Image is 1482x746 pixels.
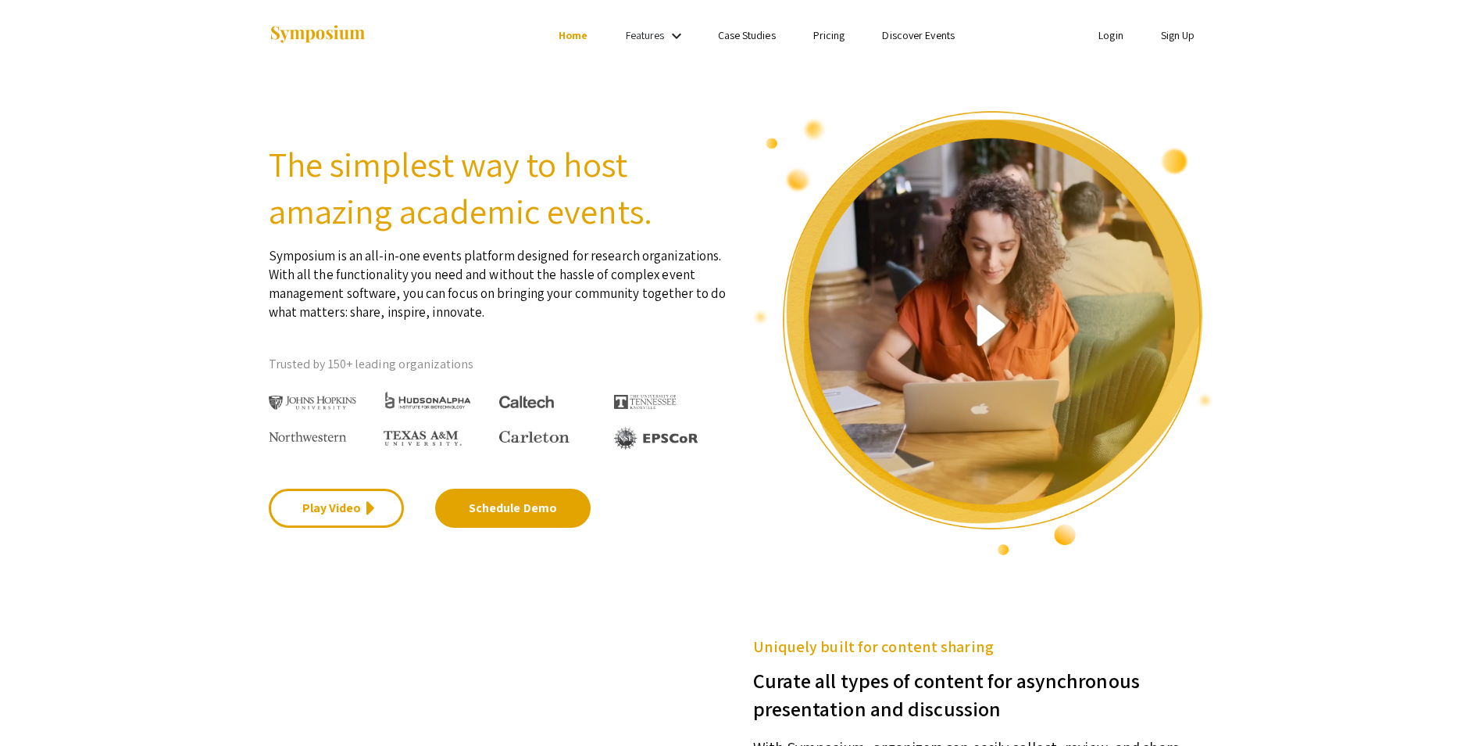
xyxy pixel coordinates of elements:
img: Texas A&M University [384,431,462,447]
img: Carleton [499,431,570,443]
iframe: Chat [12,676,66,734]
img: Caltech [499,396,554,409]
img: EPSCOR [614,427,700,450]
h3: Curate all types of content for asynchronous presentation and discussion [753,658,1214,723]
a: Features [626,28,665,42]
h2: The simplest way to host amazing academic events. [269,141,730,235]
img: The University of Tennessee [614,395,677,409]
img: video overview of Symposium [753,109,1214,557]
p: Symposium is an all-in-one events platform designed for research organizations. With all the func... [269,235,730,321]
a: Home [559,28,587,42]
a: Login [1098,28,1123,42]
img: Symposium by ForagerOne [269,24,366,45]
h5: Uniquely built for content sharing [753,635,1214,658]
a: Sign Up [1161,28,1195,42]
img: HudsonAlpha [384,391,472,409]
a: Schedule Demo [435,489,591,528]
mat-icon: Expand Features list [667,27,686,45]
a: Pricing [813,28,845,42]
img: Johns Hopkins University [269,396,357,411]
p: Trusted by 150+ leading organizations [269,353,730,376]
a: Play Video [269,489,404,528]
a: Case Studies [718,28,776,42]
a: Discover Events [882,28,955,42]
img: Northwestern [269,432,347,441]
